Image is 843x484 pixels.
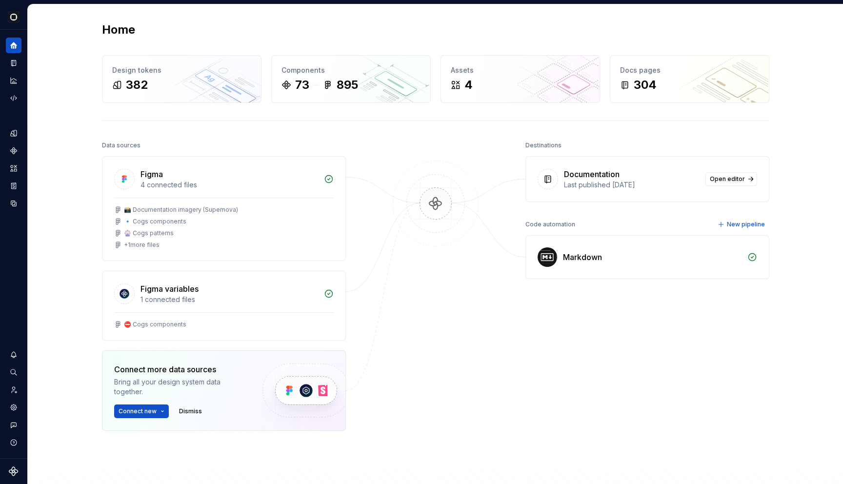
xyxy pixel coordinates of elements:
[119,407,157,415] span: Connect new
[6,364,21,380] button: Search ⌘K
[140,168,163,180] div: Figma
[126,77,148,93] div: 382
[634,77,657,93] div: 304
[124,218,186,225] div: 🔹 Cogs components
[102,55,261,103] a: Design tokens382
[140,283,199,295] div: Figma variables
[295,77,309,93] div: 73
[9,466,19,476] svg: Supernova Logo
[710,175,745,183] span: Open editor
[620,65,759,75] div: Docs pages
[102,139,140,152] div: Data sources
[114,404,169,418] button: Connect new
[564,180,700,190] div: Last published [DATE]
[441,55,600,103] a: Assets4
[6,196,21,211] a: Data sources
[124,229,174,237] div: 🎡 Cogs patterns
[727,221,765,228] span: New pipeline
[140,180,318,190] div: 4 connected files
[8,11,20,23] img: 293001da-8814-4710-858c-a22b548e5d5c.png
[6,400,21,415] a: Settings
[175,404,206,418] button: Dismiss
[112,65,251,75] div: Design tokens
[6,161,21,176] a: Assets
[525,139,562,152] div: Destinations
[464,77,473,93] div: 4
[102,22,135,38] h2: Home
[705,172,757,186] a: Open editor
[715,218,769,231] button: New pipeline
[6,90,21,106] a: Code automation
[337,77,358,93] div: 895
[525,218,575,231] div: Code automation
[6,55,21,71] a: Documentation
[6,382,21,398] a: Invite team
[6,178,21,194] a: Storybook stories
[102,156,346,261] a: Figma4 connected files📸 Documentation imagery (Supernova)🔹 Cogs components🎡 Cogs patterns+1more f...
[6,347,21,363] button: Notifications
[610,55,769,103] a: Docs pages304
[124,321,186,328] div: ⛔️ Cogs components
[140,295,318,304] div: 1 connected files
[6,125,21,141] a: Design tokens
[124,206,238,214] div: 📸 Documentation imagery (Supernova)
[102,271,346,341] a: Figma variables1 connected files⛔️ Cogs components
[179,407,202,415] span: Dismiss
[6,143,21,159] a: Components
[124,241,160,249] div: + 1 more files
[114,377,246,397] div: Bring all your design system data together.
[451,65,590,75] div: Assets
[281,65,421,75] div: Components
[6,73,21,88] a: Analytics
[563,251,602,263] div: Markdown
[271,55,431,103] a: Components73895
[6,38,21,53] a: Home
[6,417,21,433] button: Contact support
[114,363,246,375] div: Connect more data sources
[564,168,620,180] div: Documentation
